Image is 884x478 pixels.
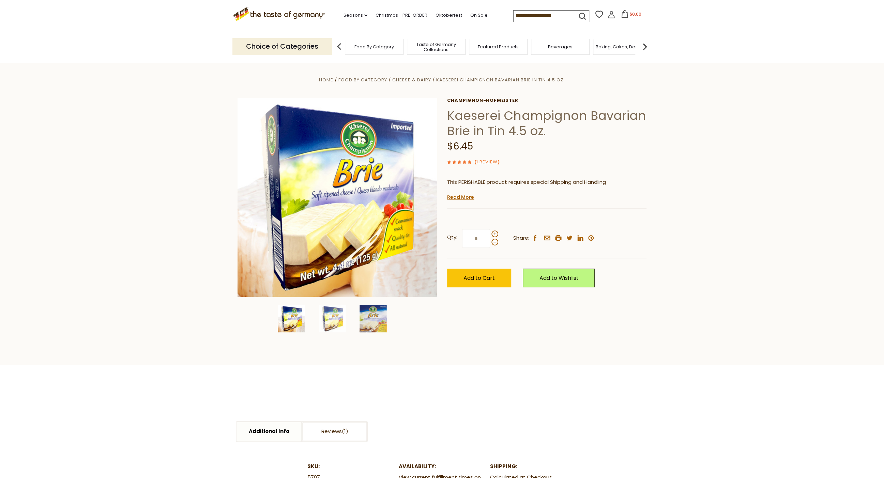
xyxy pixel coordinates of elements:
[454,192,646,200] li: We will ship this product in heat-protective packaging and ice.
[436,12,462,19] a: Oktoberfest
[630,11,641,17] span: $0.00
[447,108,646,139] h1: Kaeserei Champignon Bavarian Brie in Tin 4.5 oz.
[307,462,394,471] dt: SKU:
[490,462,577,471] dt: Shipping:
[447,194,474,201] a: Read More
[447,269,511,287] button: Add to Cart
[638,40,652,53] img: next arrow
[237,422,301,441] a: Additional Info
[319,305,346,332] img: Kaeserei Champignon Bavarian Brie in Tin 4.5 oz.
[596,44,649,49] a: Baking, Cakes, Desserts
[302,422,367,441] a: Reviews
[238,98,437,297] img: Kaeserei Champignon Bavarian Brie in Tin 4.5 oz.
[399,462,485,471] dt: Availability:
[478,44,519,49] a: Featured Products
[513,234,529,242] span: Share:
[360,305,387,332] img: Champignon Allgaeu Bavarian Brie in Tin
[470,12,488,19] a: On Sale
[523,269,595,287] a: Add to Wishlist
[447,140,473,153] span: $6.45
[436,77,565,83] a: Kaeserei Champignon Bavarian Brie in Tin 4.5 oz.
[616,10,645,20] button: $0.00
[376,12,427,19] a: Christmas - PRE-ORDER
[354,44,394,49] a: Food By Category
[462,229,490,248] input: Qty:
[338,77,387,83] a: Food By Category
[319,77,333,83] a: Home
[332,40,346,53] img: previous arrow
[344,12,367,19] a: Seasons
[409,42,463,52] a: Taste of Germany Collections
[476,159,498,166] a: 1 Review
[278,305,305,332] img: Kaeserei Champignon Bavarian Brie in Tin 4.5 oz.
[447,233,457,242] strong: Qty:
[548,44,573,49] a: Beverages
[463,274,495,282] span: Add to Cart
[392,77,431,83] a: Cheese & Dairy
[232,38,332,55] p: Choice of Categories
[447,98,646,103] a: Champignon-Hofmeister
[474,159,500,165] span: ( )
[447,178,646,187] p: This PERISHABLE product requires special Shipping and Handling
